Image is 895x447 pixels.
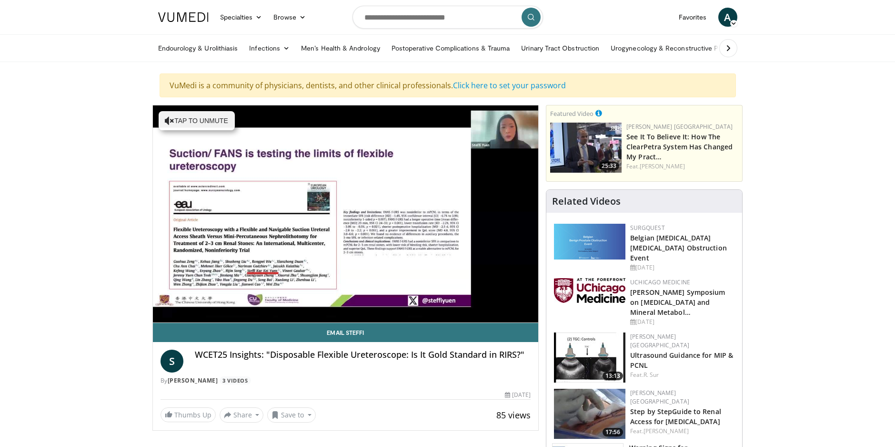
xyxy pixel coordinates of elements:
[168,376,218,385] a: [PERSON_NAME]
[644,427,689,435] a: [PERSON_NAME]
[220,376,251,385] a: 3 Videos
[515,39,605,58] a: Urinary Tract Obstruction
[603,372,623,380] span: 13:13
[214,8,268,27] a: Specialties
[550,123,622,173] img: 47196b86-3779-4b90-b97e-820c3eda9b3b.150x105_q85_crop-smart_upscale.jpg
[160,73,736,97] div: VuMedi is a community of physicians, dentists, and other clinical professionals.
[267,407,316,423] button: Save to
[550,109,593,118] small: Featured Video
[161,407,216,422] a: Thumbs Up
[673,8,713,27] a: Favorites
[630,427,734,436] div: Feat.
[630,389,689,405] a: [PERSON_NAME] [GEOGRAPHIC_DATA]
[295,39,386,58] a: Men’s Health & Andrology
[554,278,625,303] img: 5f87bdfb-7fdf-48f0-85f3-b6bcda6427bf.jpg.150x105_q85_autocrop_double_scale_upscale_version-0.2.jpg
[626,162,738,171] div: Feat.
[630,351,733,370] a: Ultrasound Guidance for MIP & PCNL
[644,371,659,379] a: R. Sur
[554,389,625,439] a: 17:56
[505,391,531,399] div: [DATE]
[220,407,264,423] button: Share
[453,80,566,91] a: Click here to set your password
[630,371,734,379] div: Feat.
[630,278,690,286] a: UChicago Medicine
[599,162,619,170] span: 25:33
[626,123,733,131] a: [PERSON_NAME] [GEOGRAPHIC_DATA]
[630,233,727,262] a: Belgian [MEDICAL_DATA] [MEDICAL_DATA] Obstruction Event
[554,224,625,260] img: 08d442d2-9bc4-4584-b7ef-4efa69e0f34c.png.150x105_q85_autocrop_double_scale_upscale_version-0.2.png
[153,105,539,323] video-js: Video Player
[152,39,244,58] a: Endourology & Urolithiasis
[630,288,725,317] a: [PERSON_NAME] Symposium on [MEDICAL_DATA] and Mineral Metabol…
[718,8,737,27] a: A
[554,333,625,383] img: ae74b246-eda0-4548-a041-8444a00e0b2d.150x105_q85_crop-smart_upscale.jpg
[153,323,539,342] a: Email Steffi
[268,8,312,27] a: Browse
[630,318,734,326] div: [DATE]
[386,39,516,58] a: Postoperative Complications & Trauma
[630,333,689,349] a: [PERSON_NAME] [GEOGRAPHIC_DATA]
[640,162,685,170] a: [PERSON_NAME]
[554,333,625,383] a: 13:13
[554,389,625,439] img: be78edef-9c83-4ca4-81c3-bb590ce75b9a.150x105_q85_crop-smart_upscale.jpg
[605,39,763,58] a: Urogynecology & Reconstructive Pelvic Surgery
[496,409,531,421] span: 85 views
[603,428,623,437] span: 17:56
[195,350,531,360] h4: WCET25 Insights: "Disposable Flexible Ureteroscope: Is It Gold Standard in RIRS?"
[352,6,543,29] input: Search topics, interventions
[158,12,209,22] img: VuMedi Logo
[630,263,734,272] div: [DATE]
[630,224,665,232] a: Surgquest
[550,123,622,173] a: 25:33
[626,132,733,161] a: See It To Believe It: How The ClearPetra System Has Changed My Pract…
[552,196,621,207] h4: Related Videos
[161,350,183,373] a: S
[243,39,295,58] a: Infections
[159,111,235,130] button: Tap to unmute
[630,407,721,426] a: Step by StepGuide to Renal Access for [MEDICAL_DATA]
[161,376,531,385] div: By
